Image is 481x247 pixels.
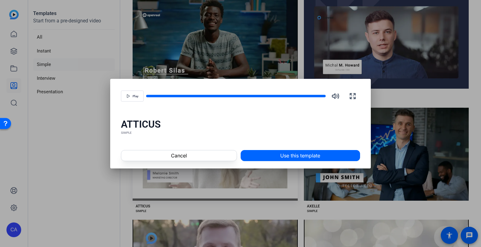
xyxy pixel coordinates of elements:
button: Fullscreen [345,89,360,103]
div: ATTICUS [121,118,360,130]
button: Cancel [121,150,237,161]
button: Play [121,91,144,102]
div: SIMPLE [121,130,360,135]
button: Mute [328,89,343,103]
span: Play [133,95,138,98]
span: Use this template [280,152,320,159]
button: Use this template [241,150,360,161]
span: Cancel [171,152,187,159]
